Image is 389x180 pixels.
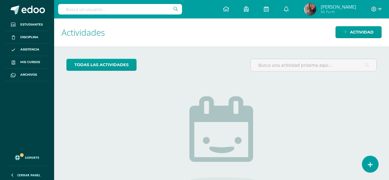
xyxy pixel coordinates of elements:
[350,26,374,38] span: Actividad
[20,22,43,27] span: Estudiantes
[66,59,137,71] a: todas las Actividades
[321,4,356,10] span: [PERSON_NAME]
[58,4,182,14] input: Busca un usuario...
[304,3,316,15] img: d7bc6488d7c14284abb586cbdefc7214.png
[5,56,49,69] a: Mis cursos
[20,35,38,40] span: Disciplina
[62,18,382,46] h1: Actividades
[5,44,49,56] a: Asistencia
[5,69,49,81] a: Archivos
[321,9,356,14] span: Mi Perfil
[5,31,49,44] a: Disciplina
[335,26,382,38] a: Actividad
[251,59,376,71] input: Busca una actividad próxima aquí...
[20,72,37,77] span: Archivos
[25,155,39,160] span: Soporte
[7,149,47,164] a: Soporte
[17,173,41,177] span: Cerrar panel
[20,47,39,52] span: Asistencia
[20,60,40,65] span: Mis cursos
[5,18,49,31] a: Estudiantes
